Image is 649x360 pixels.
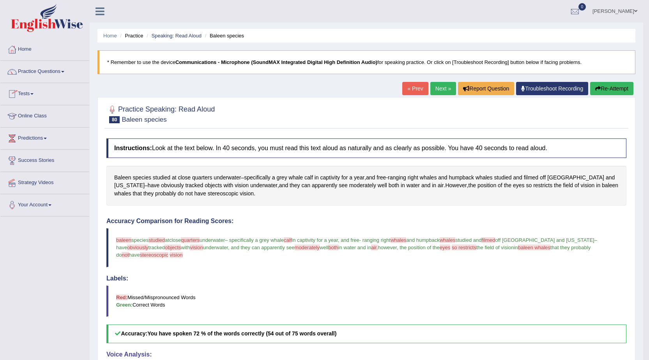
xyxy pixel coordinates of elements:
[185,181,203,190] span: Click to see word definition
[304,174,313,182] span: Click to see word definition
[250,181,278,190] span: Click to see word definition
[606,174,615,182] span: Click to see word definition
[181,237,200,243] span: quarters
[295,245,320,250] span: moderately
[518,245,550,250] span: baleen whales
[114,174,131,182] span: Click to see word definition
[208,190,239,198] span: Click to see word definition
[0,128,89,147] a: Predictions
[284,237,292,243] span: calf
[127,245,148,250] span: obviously
[320,174,340,182] span: Click to see word definition
[103,33,117,39] a: Home
[440,245,450,250] span: eyes
[578,3,586,11] span: 0
[133,174,151,182] span: Click to see word definition
[0,150,89,169] a: Success Stories
[438,174,447,182] span: Click to see word definition
[402,82,428,95] a: « Prev
[388,174,406,182] span: Click to see word definition
[148,181,159,190] span: Click to see word definition
[0,105,89,125] a: Online Class
[172,174,177,182] span: Click to see word definition
[161,181,184,190] span: Click to see word definition
[195,190,206,198] span: Click to see word definition
[391,237,406,243] span: whales
[116,294,127,300] b: Red:
[0,194,89,214] a: Your Account
[430,82,456,95] a: Next »
[354,174,364,182] span: Click to see word definition
[401,181,405,190] span: Click to see word definition
[469,181,476,190] span: Click to see word definition
[231,245,294,250] span: and they can apparently see
[338,237,340,243] span: ,
[116,237,131,243] span: baleen
[192,174,212,182] span: Click to see word definition
[363,237,391,243] span: ranging right
[547,174,604,182] span: Click to see word definition
[563,181,573,190] span: Click to see word definition
[320,245,328,250] span: well
[516,82,588,95] a: Troubleshoot Recording
[494,174,512,182] span: Click to see word definition
[185,190,193,198] span: Click to see word definition
[476,245,514,250] span: the field of vision
[440,237,455,243] span: whales
[114,190,131,198] span: Click to see word definition
[169,237,181,243] span: close
[106,104,215,123] h2: Practice Speaking: Read Aloud
[421,181,430,190] span: Click to see word definition
[129,252,140,258] span: have
[389,181,399,190] span: Click to see word definition
[495,237,594,243] span: off [GEOGRAPHIC_DATA] and [US_STATE]
[205,181,222,190] span: Click to see word definition
[289,174,303,182] span: Click to see word definition
[407,181,420,190] span: Click to see word definition
[341,237,359,243] span: and free
[290,181,300,190] span: Click to see word definition
[458,82,514,95] button: Report Question
[175,59,377,65] b: Communications - Microphone (SoundMAX Integrated Digital High Definition Audio)
[244,174,271,182] span: Click to see word definition
[575,181,579,190] span: Click to see word definition
[481,237,495,243] span: filmed
[455,237,481,243] span: studied and
[223,181,233,190] span: Click to see word definition
[602,181,618,190] span: Click to see word definition
[106,351,626,358] h4: Voice Analysis:
[378,181,387,190] span: Click to see word definition
[203,245,228,250] span: underwater
[106,218,626,225] h4: Accuracy Comparison for Reading Scores:
[151,33,202,39] a: Speaking: Read Aloud
[148,245,165,250] span: tracked
[116,245,127,250] span: have
[0,39,89,58] a: Home
[338,245,371,250] span: in water and in
[594,237,597,243] span: –
[97,50,635,74] blockquote: * Remember to use the device for speaking practice. Or click on [Troubleshoot Recording] button b...
[272,174,275,182] span: Click to see word definition
[170,252,182,258] span: vision
[228,245,230,250] span: ,
[106,166,626,206] div: – , - – , . , .
[122,252,129,258] span: not
[533,181,552,190] span: Click to see word definition
[165,245,181,250] span: objects
[116,302,133,308] b: Green:
[122,116,166,123] small: Baleen species
[590,82,633,95] button: Re-Attempt
[378,245,396,250] span: however
[106,325,626,343] h5: Accuracy:
[301,181,310,190] span: Click to see word definition
[140,252,168,258] span: stereoscopic
[181,245,190,250] span: with
[449,174,474,182] span: Click to see word definition
[131,237,149,243] span: species
[0,172,89,192] a: Strategy Videos
[235,181,249,190] span: Click to see word definition
[406,237,439,243] span: and humpback
[498,181,502,190] span: Click to see word definition
[153,174,170,182] span: Click to see word definition
[526,181,532,190] span: Click to see word definition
